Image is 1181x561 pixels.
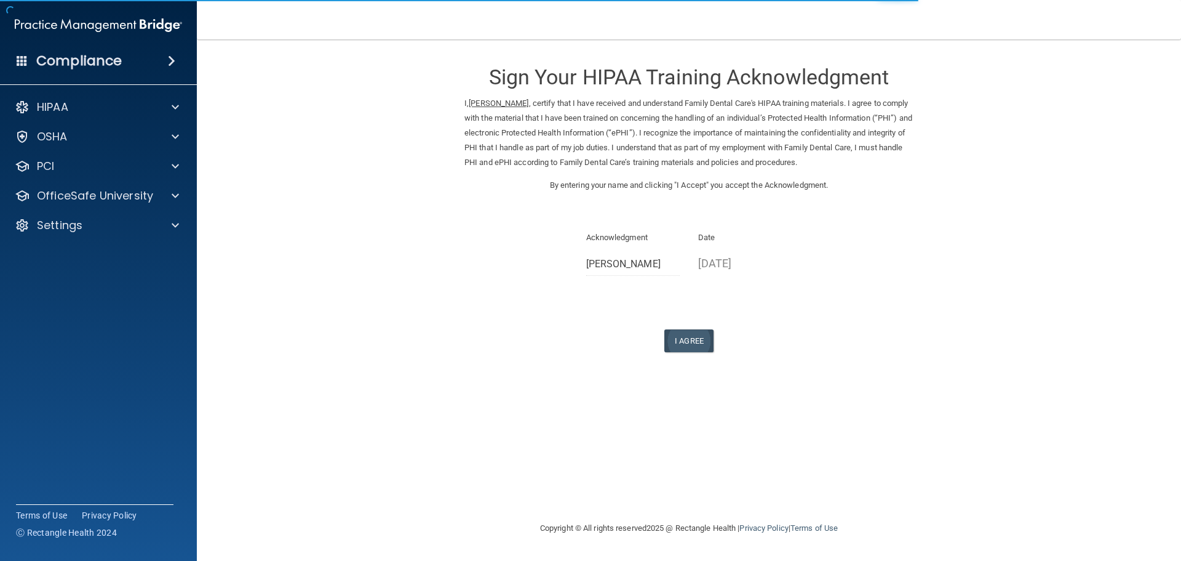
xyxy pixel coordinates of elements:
a: HIPAA [15,100,179,115]
a: PCI [15,159,179,174]
input: Full Name [586,253,680,276]
a: Privacy Policy [82,509,137,522]
a: Terms of Use [16,509,67,522]
p: [DATE] [698,253,792,273]
img: PMB logo [15,13,182,38]
a: OSHA [15,129,179,144]
h3: Sign Your HIPAA Training Acknowledgment [464,66,913,89]
p: OfficeSafe University [37,188,153,203]
div: Copyright © All rights reserved 2025 @ Rectangle Health | | [464,509,913,548]
p: Settings [37,218,82,233]
a: Privacy Policy [739,523,788,533]
a: Terms of Use [790,523,838,533]
p: OSHA [37,129,68,144]
button: I Agree [664,329,714,352]
a: Settings [15,218,179,233]
a: OfficeSafe University [15,188,179,203]
p: HIPAA [37,100,68,115]
p: Acknowledgment [586,230,680,245]
h4: Compliance [36,52,122,70]
p: PCI [37,159,54,174]
p: I, , certify that I have received and understand Family Dental Care's HIPAA training materials. I... [464,96,913,170]
p: By entering your name and clicking "I Accept" you accept the Acknowledgment. [464,178,913,193]
ins: [PERSON_NAME] [469,99,528,108]
p: Date [698,230,792,245]
span: Ⓒ Rectangle Health 2024 [16,527,117,539]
